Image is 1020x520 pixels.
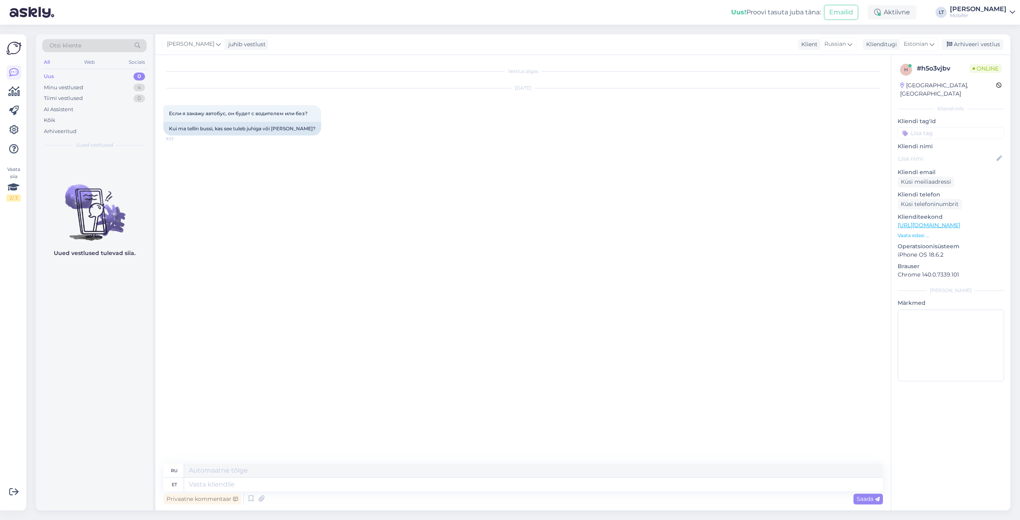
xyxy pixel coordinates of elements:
[6,41,22,56] img: Askly Logo
[898,232,1004,239] p: Vaata edasi ...
[898,242,1004,251] p: Operatsioonisüsteem
[54,249,135,257] p: Uued vestlused tulevad siia.
[731,8,746,16] b: Uus!
[127,57,147,67] div: Socials
[169,110,308,116] span: Если я закажу автобус, он будет с водителем или без?
[167,40,214,49] span: [PERSON_NAME]
[44,128,76,135] div: Arhiveeritud
[898,117,1004,126] p: Kliendi tag'id
[898,299,1004,307] p: Märkmed
[225,40,266,49] div: juhib vestlust
[898,271,1004,279] p: Chrome 140.0.7339.101
[133,94,145,102] div: 0
[898,154,995,163] input: Lisa nimi
[172,478,177,491] div: et
[898,222,960,229] a: [URL][DOMAIN_NAME]
[166,136,196,142] span: 9:33
[6,166,21,202] div: Vaata siia
[857,495,880,502] span: Saada
[133,84,145,92] div: 4
[904,40,928,49] span: Estonian
[44,106,73,114] div: AI Assistent
[163,84,883,92] div: [DATE]
[898,287,1004,294] div: [PERSON_NAME]
[898,177,954,187] div: Küsi meiliaadressi
[44,94,83,102] div: Tiimi vestlused
[950,6,1006,12] div: [PERSON_NAME]
[133,73,145,80] div: 0
[898,142,1004,151] p: Kliendi nimi
[82,57,96,67] div: Web
[969,64,1002,73] span: Online
[898,168,1004,177] p: Kliendi email
[898,127,1004,139] input: Lisa tag
[731,8,821,17] div: Proovi tasuta juba täna:
[898,190,1004,199] p: Kliendi telefon
[917,64,969,73] div: # h5o3vjbv
[898,213,1004,221] p: Klienditeekond
[898,105,1004,112] div: Kliendi info
[824,40,846,49] span: Russian
[898,199,962,210] div: Küsi telefoninumbrit
[950,6,1015,19] a: [PERSON_NAME]Mobifer
[44,84,83,92] div: Minu vestlused
[863,40,897,49] div: Klienditugi
[49,41,81,50] span: Otsi kliente
[942,39,1003,50] div: Arhiveeri vestlus
[44,116,55,124] div: Kõik
[163,494,241,504] div: Privaatne kommentaar
[163,68,883,75] div: Vestlus algas
[936,7,947,18] div: LT
[904,67,908,73] span: h
[898,262,1004,271] p: Brauser
[868,5,916,20] div: Aktiivne
[42,57,51,67] div: All
[36,170,153,242] img: No chats
[6,194,21,202] div: 2 / 3
[76,141,113,149] span: Uued vestlused
[798,40,818,49] div: Klient
[898,251,1004,259] p: iPhone OS 18.6.2
[171,464,178,477] div: ru
[950,12,1006,19] div: Mobifer
[44,73,54,80] div: Uus
[163,122,321,135] div: Kui ma tellin bussi, kas see tuleb juhiga või [PERSON_NAME]?
[900,81,996,98] div: [GEOGRAPHIC_DATA], [GEOGRAPHIC_DATA]
[824,5,858,20] button: Emailid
